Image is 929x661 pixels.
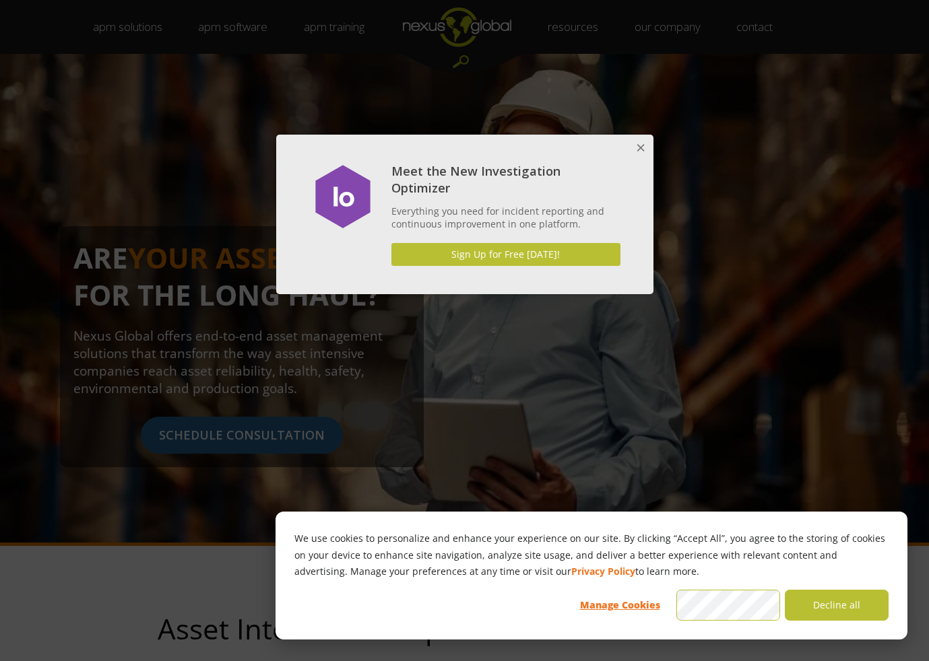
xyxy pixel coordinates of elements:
button: Decline all [785,590,889,621]
div: Cookie banner [276,512,907,639]
h4: Meet the New Investigation Optimizer [391,163,620,197]
a: Privacy Policy [571,563,635,580]
img: dialog featured image [309,163,377,230]
button: Close [627,135,653,162]
a: Sign Up for Free [DATE]! [391,243,620,266]
button: Manage Cookies [568,590,672,621]
p: We use cookies to personalize and enhance your experience on our site. By clicking “Accept All”, ... [294,530,889,580]
button: Accept all [676,590,780,621]
div: Meet the New Investigation Optimizer [276,135,653,294]
p: Everything you need for incident reporting and continuous improvement in one platform. [391,205,620,231]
